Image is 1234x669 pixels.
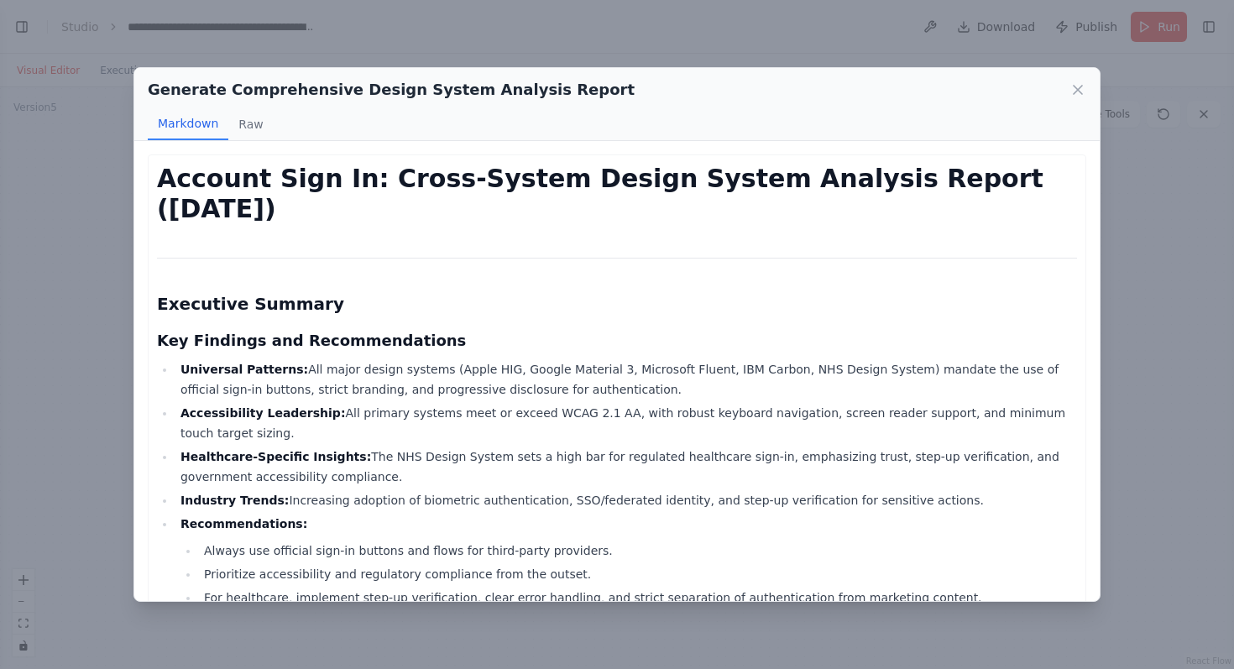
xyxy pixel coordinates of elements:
button: Markdown [148,108,228,140]
li: Prioritize accessibility and regulatory compliance from the outset. [199,564,1077,584]
strong: Industry Trends: [180,494,289,507]
button: Raw [228,108,273,140]
h3: Key Findings and Recommendations [157,329,1077,353]
h1: Account Sign In: Cross-System Design System Analysis Report ([DATE]) [157,164,1077,224]
li: Always use official sign-in buttons and flows for third-party providers. [199,541,1077,561]
li: All major design systems (Apple HIG, Google Material 3, Microsoft Fluent, IBM Carbon, NHS Design ... [175,359,1077,400]
strong: Universal Patterns: [180,363,308,376]
li: For healthcare, implement step-up verification, clear error handling, and strict separation of au... [199,588,1077,608]
strong: Healthcare-Specific Insights: [180,450,371,463]
h2: Executive Summary [157,292,1077,316]
h2: Generate Comprehensive Design System Analysis Report [148,78,635,102]
strong: Accessibility Leadership: [180,406,346,420]
strong: Recommendations: [180,517,307,530]
li: The NHS Design System sets a high bar for regulated healthcare sign-in, emphasizing trust, step-u... [175,447,1077,487]
li: Increasing adoption of biometric authentication, SSO/federated identity, and step-up verification... [175,490,1077,510]
li: All primary systems meet or exceed WCAG 2.1 AA, with robust keyboard navigation, screen reader su... [175,403,1077,443]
